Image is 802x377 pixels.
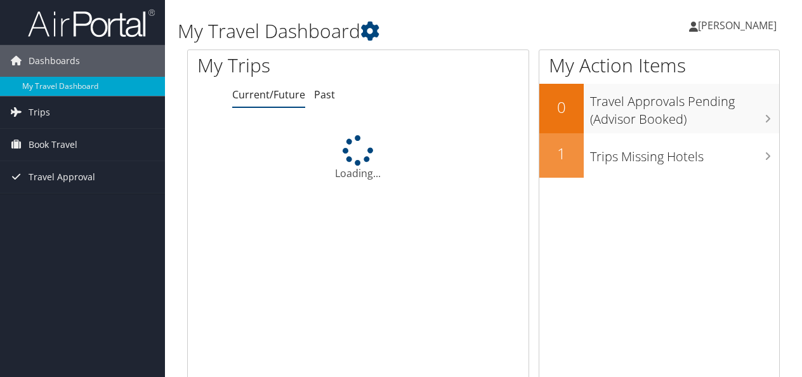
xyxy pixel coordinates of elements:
span: Book Travel [29,129,77,161]
h2: 1 [539,143,584,164]
span: Travel Approval [29,161,95,193]
span: Trips [29,96,50,128]
h1: My Travel Dashboard [178,18,586,44]
h3: Travel Approvals Pending (Advisor Booked) [590,86,779,128]
a: [PERSON_NAME] [689,6,789,44]
div: Loading... [188,135,529,181]
span: Dashboards [29,45,80,77]
a: Past [314,88,335,102]
h3: Trips Missing Hotels [590,142,779,166]
a: 1Trips Missing Hotels [539,133,779,178]
a: 0Travel Approvals Pending (Advisor Booked) [539,84,779,133]
img: airportal-logo.png [28,8,155,38]
span: [PERSON_NAME] [698,18,777,32]
h1: My Action Items [539,52,779,79]
h1: My Trips [197,52,377,79]
h2: 0 [539,96,584,118]
a: Current/Future [232,88,305,102]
